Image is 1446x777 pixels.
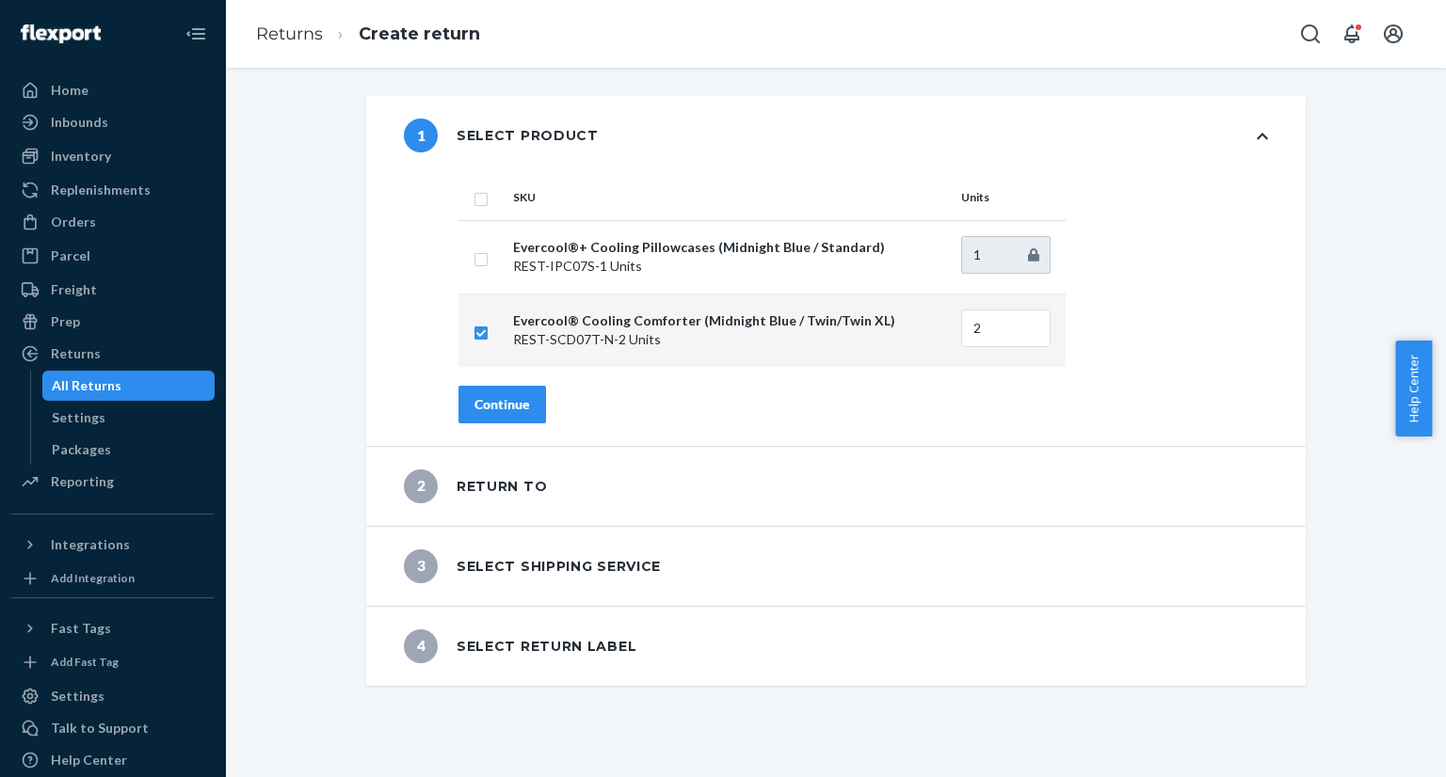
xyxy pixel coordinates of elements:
[51,654,119,670] div: Add Fast Tag
[359,24,480,44] a: Create return
[51,619,111,638] div: Fast Tags
[954,175,1066,220] th: Units
[404,119,599,152] div: Select product
[404,469,547,503] div: Return to
[1292,15,1329,53] button: Open Search Box
[404,469,438,503] span: 2
[458,386,546,423] button: Continue
[51,147,111,166] div: Inventory
[404,549,438,583] span: 3
[513,330,946,349] p: REST-SCD07T-N - 2 Units
[11,530,215,560] button: Integrations
[52,440,111,459] div: Packages
[51,312,80,331] div: Prep
[11,651,215,674] a: Add Fast Tag
[404,629,438,663] span: 4
[241,7,495,62] ol: breadcrumbs
[11,175,215,205] a: Replenishments
[11,745,215,775] a: Help Center
[51,751,127,769] div: Help Center
[961,309,1051,347] input: Enter quantity
[256,24,323,44] a: Returns
[506,175,954,220] th: SKU
[21,24,101,43] img: Flexport logo
[11,207,215,237] a: Orders
[513,257,946,276] p: REST-IPC07S - 1 Units
[51,472,114,491] div: Reporting
[11,241,215,271] a: Parcel
[51,535,130,554] div: Integrations
[11,307,215,337] a: Prep
[52,408,105,427] div: Settings
[42,371,216,401] a: All Returns
[51,280,97,299] div: Freight
[52,376,121,395] div: All Returns
[11,75,215,105] a: Home
[51,570,135,586] div: Add Integration
[42,403,216,433] a: Settings
[404,549,661,583] div: Select shipping service
[51,81,88,100] div: Home
[51,687,104,706] div: Settings
[177,15,215,53] button: Close Navigation
[1374,15,1412,53] button: Open account menu
[404,629,636,663] div: Select return label
[11,141,215,171] a: Inventory
[51,246,90,265] div: Parcel
[11,713,215,743] a: Talk to Support
[513,238,946,257] p: Evercool®+ Cooling Pillowcases (Midnight Blue / Standard)
[11,275,215,305] a: Freight
[51,113,108,132] div: Inbounds
[42,435,216,465] a: Packages
[1333,15,1371,53] button: Open notifications
[11,339,215,369] a: Returns
[51,719,149,737] div: Talk to Support
[51,213,96,231] div: Orders
[11,613,215,643] button: Fast Tags
[1395,341,1432,436] button: Help Center
[11,467,215,497] a: Reporting
[404,119,438,152] span: 1
[513,311,946,330] p: Evercool® Cooling Comforter (Midnight Blue / Twin/Twin XL)
[51,181,151,199] div: Replenishments
[11,107,215,137] a: Inbounds
[474,395,530,414] div: Continue
[961,236,1051,274] input: Enter quantity
[11,567,215,590] a: Add Integration
[51,344,101,363] div: Returns
[11,681,215,711] a: Settings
